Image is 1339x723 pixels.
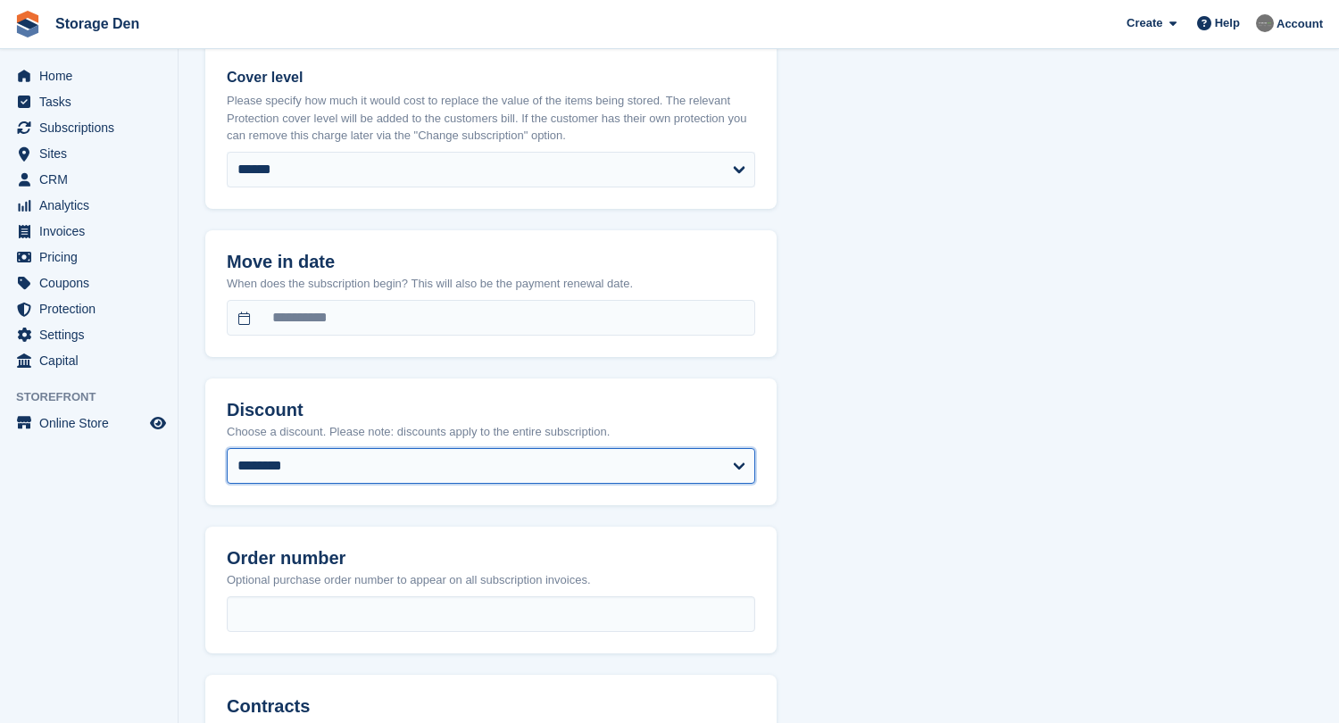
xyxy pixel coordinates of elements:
a: menu [9,89,169,114]
a: menu [9,296,169,321]
span: Invoices [39,219,146,244]
span: Subscriptions [39,115,146,140]
h2: Discount [227,400,755,420]
a: menu [9,348,169,373]
a: menu [9,141,169,166]
span: Help [1215,14,1240,32]
p: Choose a discount. Please note: discounts apply to the entire subscription. [227,423,755,441]
span: CRM [39,167,146,192]
p: When does the subscription begin? This will also be the payment renewal date. [227,275,755,293]
p: Optional purchase order number to appear on all subscription invoices. [227,571,755,589]
span: Analytics [39,193,146,218]
span: Coupons [39,270,146,295]
span: Storefront [16,388,178,406]
span: Sites [39,141,146,166]
a: menu [9,167,169,192]
span: Home [39,63,146,88]
a: Storage Den [48,9,146,38]
span: Online Store [39,411,146,436]
span: Account [1277,15,1323,33]
span: Settings [39,322,146,347]
a: menu [9,193,169,218]
a: menu [9,219,169,244]
a: menu [9,115,169,140]
span: Pricing [39,245,146,270]
span: Tasks [39,89,146,114]
a: menu [9,322,169,347]
span: Create [1127,14,1162,32]
p: Please specify how much it would cost to replace the value of the items being stored. The relevan... [227,92,755,145]
h2: Contracts [227,696,755,717]
span: Capital [39,348,146,373]
img: stora-icon-8386f47178a22dfd0bd8f6a31ec36ba5ce8667c1dd55bd0f319d3a0aa187defe.svg [14,11,41,37]
a: menu [9,411,169,436]
span: Protection [39,296,146,321]
img: Brian Barbour [1256,14,1274,32]
a: menu [9,245,169,270]
a: Preview store [147,412,169,434]
a: menu [9,63,169,88]
h2: Order number [227,548,755,569]
label: Cover level [227,67,755,88]
a: menu [9,270,169,295]
h2: Move in date [227,252,755,272]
